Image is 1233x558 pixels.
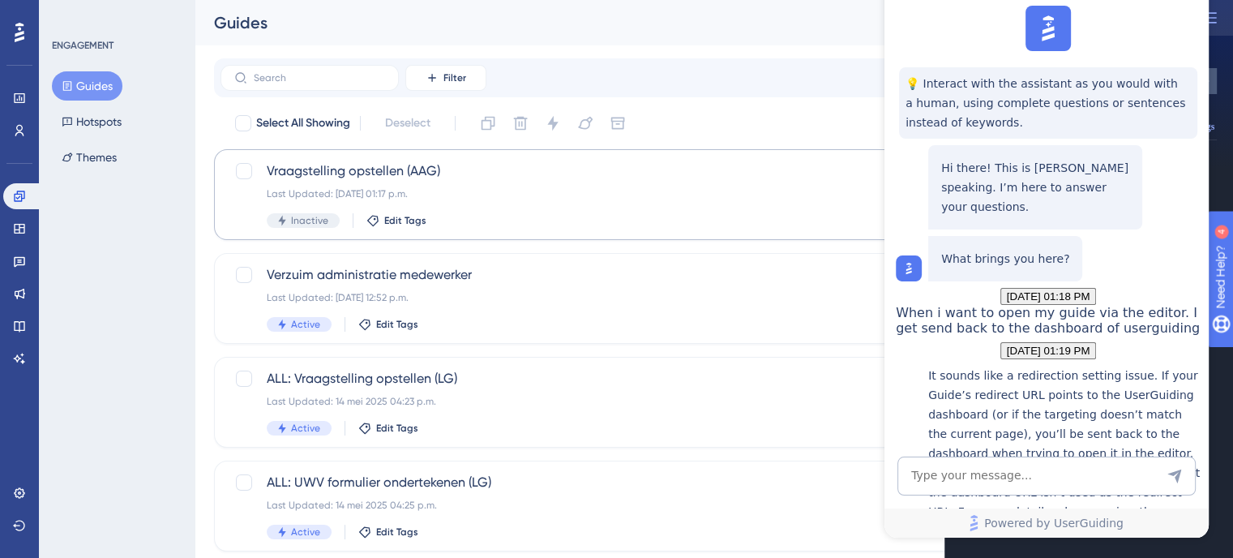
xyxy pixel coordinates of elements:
[165,68,240,94] button: Step
[13,483,311,522] textarea: AI Assistant Text Input
[370,109,445,138] button: Deselect
[6,5,60,31] button: Back
[54,217,266,230] span: 2. Klik op het vergrootglas om de betreffende medewerker op te zoeken.
[291,214,328,227] span: Inactive
[385,114,430,133] span: Deselect
[16,117,59,136] div: Guide ID:
[54,314,266,327] span: 4. Klik vervolgens links op Vraagstellingen.
[282,495,298,511] div: Send Message
[267,369,1031,388] span: ALL: Vraagstelling opstellen (LG)
[267,265,1031,285] span: Verzuim administratie medewerker
[366,214,426,227] button: Edit Tags
[267,473,1031,492] span: ALL: UWV formulier ondertekenen (LG)
[54,363,266,376] span: 5. Klik rechts om een vraagstelling aan te maken.
[267,291,1031,304] div: Last Updated: [DATE] 12:52 p.m.
[54,411,266,424] span: 6. Selecteer de afspraakKies bij het veld Afspraak in het dropdownmenu de afspraak waarvoor je de...
[256,114,350,133] span: Select All Showing
[54,265,266,278] span: 3. Klik op de regel van de betreffende medewerker.
[376,526,418,539] span: Edit Tags
[291,318,320,331] span: Active
[376,318,418,331] span: Edit Tags
[405,65,486,91] button: Filter
[358,526,418,539] button: Edit Tags
[217,114,272,139] button: Settings
[254,72,385,84] input: Search
[267,395,1031,408] div: Last Updated: 14 mei 2025 04:23 p.m.
[52,39,113,52] div: ENGAGEMENT
[291,526,320,539] span: Active
[238,120,271,133] span: Settings
[214,11,1076,34] div: Guides
[267,499,1031,512] div: Last Updated: 14 mei 2025 04:25 p.m.
[443,71,466,84] span: Filter
[38,4,101,24] span: Need Help?
[52,143,126,172] button: Themes
[202,75,220,88] span: Step
[267,187,1031,200] div: Last Updated: [DATE] 01:17 p.m.
[358,318,418,331] button: Edit Tags
[113,8,118,21] div: 4
[52,71,122,101] button: Guides
[267,161,1031,181] span: Vraagstelling opstellen (AAG)
[376,422,418,435] span: Edit Tags
[32,11,53,24] span: Back
[384,214,426,227] span: Edit Tags
[16,70,152,92] span: Vraagstelling opstellen (AAG)
[358,422,418,435] button: Edit Tags
[291,422,320,435] span: Active
[70,120,99,133] div: 150793
[52,107,131,136] button: Hotspots
[54,168,266,181] span: 1. Vraagstelling toevoegenVoordat er een afspraak met een medisch professional ingepland kan word...
[54,460,266,473] span: 7. Opslaan of definitief [PERSON_NAME] je tevreden met het resultaat?Klik [PERSON_NAME] op Defini...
